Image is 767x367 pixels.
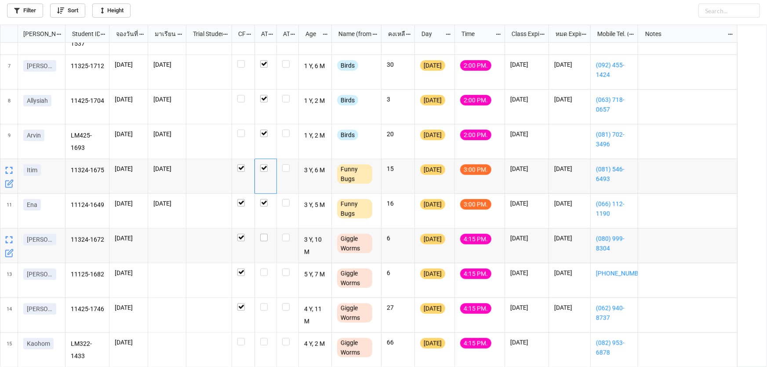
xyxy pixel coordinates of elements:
[153,164,181,173] p: [DATE]
[300,29,323,39] div: Age
[92,4,131,18] a: Height
[420,199,445,210] div: [DATE]
[115,164,142,173] p: [DATE]
[18,29,56,39] div: [PERSON_NAME] Name
[188,29,222,39] div: Trial Student
[27,339,50,348] p: Kaohom
[596,234,633,253] a: (080) 999-8304
[596,338,633,357] a: (082) 953-6878
[71,338,104,362] p: LM322-1433
[460,234,491,244] div: 4:15 PM.
[420,269,445,279] div: [DATE]
[0,25,65,43] div: grid
[510,164,543,173] p: [DATE]
[460,164,491,175] div: 3:00 PM.
[111,29,139,39] div: จองวันที่
[304,269,327,281] p: 5 Y, 7 M
[115,303,142,312] p: [DATE]
[27,200,37,209] p: Ena
[337,199,372,218] div: Funny Bugs
[149,29,177,39] div: มาเรียน
[8,90,11,124] span: 8
[387,164,409,173] p: 15
[8,55,11,89] span: 7
[596,60,633,80] a: (092) 455-1424
[510,234,543,243] p: [DATE]
[71,130,104,153] p: LM425-1693
[510,303,543,312] p: [DATE]
[387,130,409,138] p: 20
[71,164,104,177] p: 11324-1675
[333,29,372,39] div: Name (from Class)
[115,95,142,104] p: [DATE]
[304,164,327,177] p: 3 Y, 6 M
[460,199,491,210] div: 3:00 PM.
[420,95,445,105] div: [DATE]
[420,234,445,244] div: [DATE]
[510,95,543,104] p: [DATE]
[7,263,12,298] span: 13
[71,303,104,316] p: 11425-1746
[554,95,585,104] p: [DATE]
[153,199,181,208] p: [DATE]
[592,29,629,39] div: Mobile Tel. (from Nick Name)
[460,130,491,140] div: 2:00 PM.
[304,234,327,258] p: 3 Y, 10 M
[337,234,372,253] div: Giggle Worms
[233,29,246,39] div: CF
[387,234,409,243] p: 6
[554,269,585,277] p: [DATE]
[304,303,327,327] p: 4 Y, 11 M
[416,29,445,39] div: Day
[27,270,53,279] p: [PERSON_NAME]
[387,60,409,69] p: 30
[153,130,181,138] p: [DATE]
[460,338,491,349] div: 4:15 PM.
[387,199,409,208] p: 16
[256,29,268,39] div: ATT
[337,338,372,357] div: Giggle Worms
[153,60,181,69] p: [DATE]
[337,130,358,140] div: Birds
[554,199,585,208] p: [DATE]
[596,130,633,149] a: (081) 702-3496
[153,95,181,104] p: [DATE]
[596,164,633,184] a: (081) 546-6493
[510,199,543,208] p: [DATE]
[420,164,445,175] div: [DATE]
[7,194,12,228] span: 11
[115,234,142,243] p: [DATE]
[506,29,539,39] div: Class Expiration
[304,338,327,350] p: 4 Y, 2 M
[304,95,327,107] p: 1 Y, 2 M
[554,164,585,173] p: [DATE]
[460,303,491,314] div: 4:15 PM.
[71,199,104,211] p: 11124-1649
[596,199,633,218] a: (066) 112-1190
[337,95,358,105] div: Birds
[337,60,358,71] div: Birds
[50,4,85,18] a: Sort
[7,4,43,18] a: Filter
[554,60,585,69] p: [DATE]
[460,60,491,71] div: 2:00 PM.
[460,269,491,279] div: 4:15 PM.
[554,303,585,312] p: [DATE]
[460,95,491,105] div: 2:00 PM.
[596,95,633,114] a: (063) 718-0657
[278,29,290,39] div: ATK
[27,305,53,313] p: [PERSON_NAME]
[640,29,728,39] div: Notes
[698,4,760,18] input: Search...
[115,130,142,138] p: [DATE]
[27,235,53,244] p: [PERSON_NAME]
[554,234,585,243] p: [DATE]
[337,164,372,184] div: Funny Bugs
[304,60,327,73] p: 1 Y, 6 M
[304,130,327,142] p: 1 Y, 2 M
[387,269,409,277] p: 6
[7,333,12,367] span: 15
[71,234,104,246] p: 11324-1672
[420,338,445,349] div: [DATE]
[420,60,445,71] div: [DATE]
